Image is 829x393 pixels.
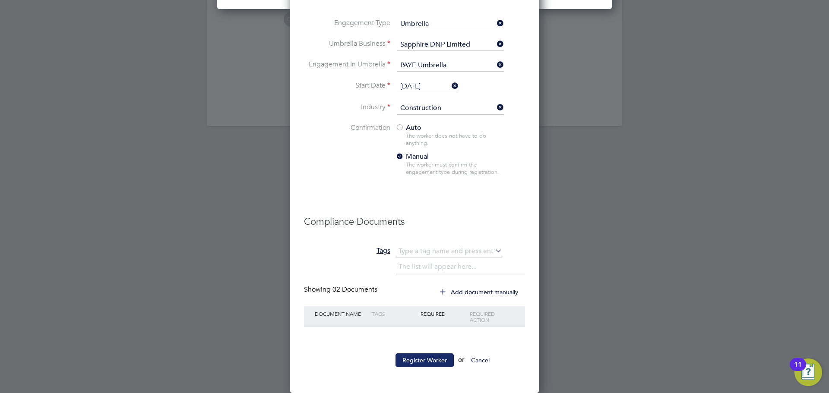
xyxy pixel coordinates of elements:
[304,19,390,28] label: Engagement Type
[304,81,390,90] label: Start Date
[396,123,421,132] span: Auto
[304,103,390,112] label: Industry
[406,161,503,176] div: The worker must confirm the engagement type during registration.
[377,246,390,255] span: Tags
[397,80,459,93] input: Select one
[304,123,390,132] label: Confirmation
[397,102,504,115] input: Search for...
[304,353,525,376] li: or
[313,306,370,321] div: Document Name
[396,152,429,161] span: Manual
[468,306,516,327] div: Required Action
[304,39,390,48] label: Umbrella Business
[464,353,497,367] button: Cancel
[434,285,525,299] button: Add document manually
[332,285,377,294] span: 02 Documents
[396,245,502,258] input: Type a tag name and press enter
[397,39,504,51] input: Search for...
[304,60,390,69] label: Engagement In Umbrella
[304,285,379,294] div: Showing
[370,306,418,321] div: Tags
[396,353,454,367] button: Register Worker
[406,132,503,147] div: The worker does not have to do anything.
[794,365,802,376] div: 11
[397,60,504,72] input: Search for...
[304,207,525,228] h3: Compliance Documents
[794,358,822,386] button: Open Resource Center, 11 new notifications
[418,306,467,321] div: Required
[397,18,504,30] input: Select one
[399,261,480,273] li: The list will appear here...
